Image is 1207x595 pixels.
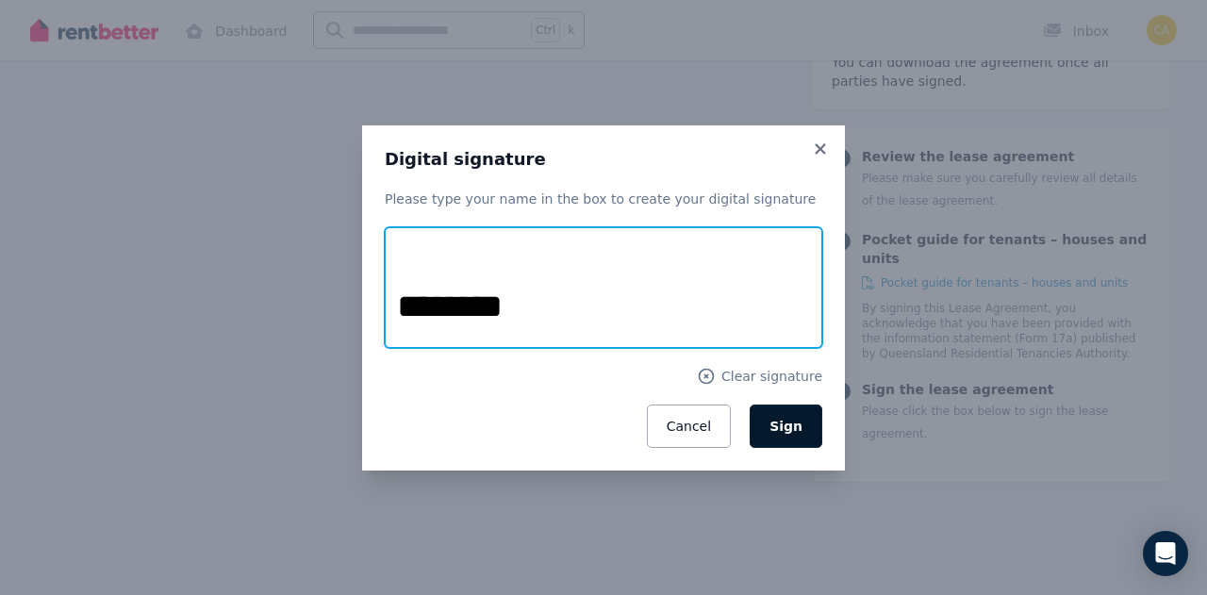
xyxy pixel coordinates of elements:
h3: Digital signature [385,148,822,171]
p: Please type your name in the box to create your digital signature [385,190,822,208]
span: Clear signature [721,367,822,386]
span: Sign [769,419,802,434]
div: Open Intercom Messenger [1143,531,1188,576]
button: Sign [750,405,822,448]
button: Cancel [647,405,731,448]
